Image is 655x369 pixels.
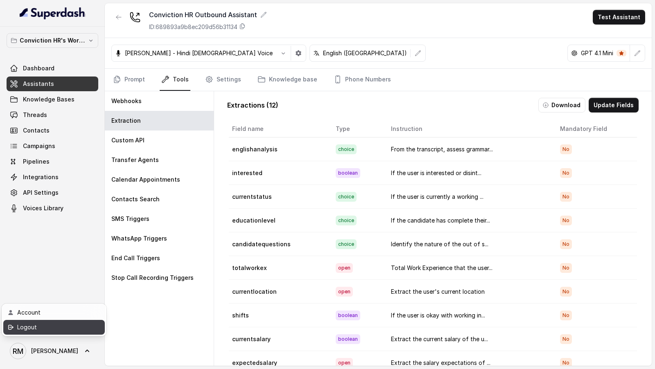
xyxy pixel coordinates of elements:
[13,347,23,355] text: RM
[2,304,106,336] div: [PERSON_NAME]
[17,308,87,317] div: Account
[31,347,78,355] span: [PERSON_NAME]
[7,340,98,362] a: [PERSON_NAME]
[17,322,87,332] div: Logout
